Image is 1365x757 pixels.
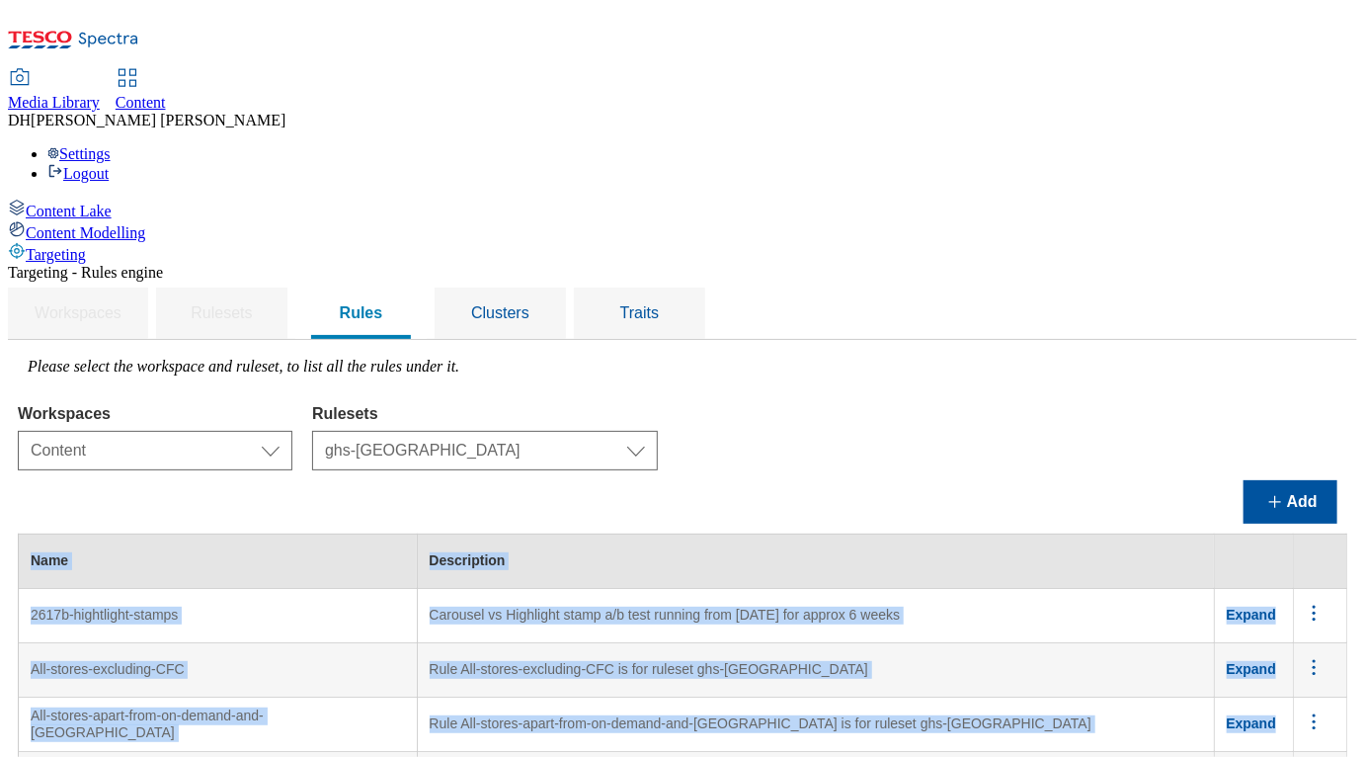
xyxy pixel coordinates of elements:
[8,242,1357,264] a: Targeting
[8,264,1357,282] div: Targeting - Rules engine
[312,405,658,423] label: Rulesets
[1227,607,1277,623] span: Expand
[8,199,1357,220] a: Content Lake
[8,220,1357,242] a: Content Modelling
[18,405,292,423] label: Workspaces
[19,535,418,589] th: Name
[1227,715,1277,731] span: Expand
[8,70,100,112] a: Media Library
[8,112,31,128] span: DH
[471,304,529,321] span: Clusters
[1227,661,1277,677] span: Expand
[417,698,1214,752] td: Rule All-stores-apart-from-on-demand-and-[GEOGRAPHIC_DATA] is for ruleset ghs-[GEOGRAPHIC_DATA]
[417,535,1214,589] th: Description
[417,589,1214,643] td: Carousel vs Highlight stamp a/b test running from [DATE] for approx 6 weeks
[47,145,111,162] a: Settings
[417,643,1214,698] td: Rule All-stores-excluding-CFC is for ruleset ghs-[GEOGRAPHIC_DATA]
[1244,480,1337,524] button: Add
[620,304,659,321] span: Traits
[26,246,86,263] span: Targeting
[26,224,145,241] span: Content Modelling
[31,112,285,128] span: [PERSON_NAME] [PERSON_NAME]
[116,70,166,112] a: Content
[1302,655,1326,680] svg: menus
[116,94,166,111] span: Content
[340,304,383,321] span: Rules
[28,358,459,375] label: Please select the workspace and ruleset, to list all the rules under it.
[26,203,112,219] span: Content Lake
[1302,601,1326,626] svg: menus
[19,698,418,752] td: All-stores-apart-from-on-demand-and-[GEOGRAPHIC_DATA]
[19,589,418,643] td: 2617b-hightlight-stamps
[8,94,100,111] span: Media Library
[19,643,418,698] td: All-stores-excluding-CFC
[47,165,109,182] a: Logout
[1302,710,1326,734] svg: menus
